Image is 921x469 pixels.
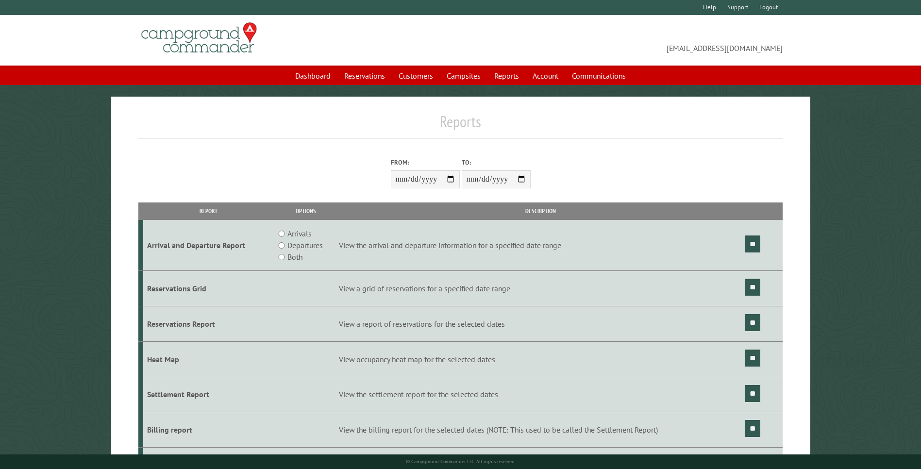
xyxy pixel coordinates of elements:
[337,202,744,219] th: Description
[143,341,274,377] td: Heat Map
[138,19,260,57] img: Campground Commander
[337,306,744,341] td: View a report of reservations for the selected dates
[393,67,439,85] a: Customers
[143,306,274,341] td: Reservations Report
[143,220,274,271] td: Arrival and Departure Report
[391,158,460,167] label: From:
[337,341,744,377] td: View occupancy heat map for the selected dates
[138,112,782,139] h1: Reports
[461,27,783,54] span: [EMAIL_ADDRESS][DOMAIN_NAME]
[143,412,274,448] td: Billing report
[527,67,564,85] a: Account
[337,412,744,448] td: View the billing report for the selected dates (NOTE: This used to be called the Settlement Report)
[143,202,274,219] th: Report
[462,158,531,167] label: To:
[274,202,337,219] th: Options
[338,67,391,85] a: Reservations
[287,228,312,239] label: Arrivals
[406,458,516,465] small: © Campground Commander LLC. All rights reserved.
[287,251,302,263] label: Both
[441,67,486,85] a: Campsites
[143,377,274,412] td: Settlement Report
[287,239,323,251] label: Departures
[566,67,632,85] a: Communications
[143,271,274,306] td: Reservations Grid
[337,220,744,271] td: View the arrival and departure information for a specified date range
[289,67,336,85] a: Dashboard
[488,67,525,85] a: Reports
[337,377,744,412] td: View the settlement report for the selected dates
[337,271,744,306] td: View a grid of reservations for a specified date range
